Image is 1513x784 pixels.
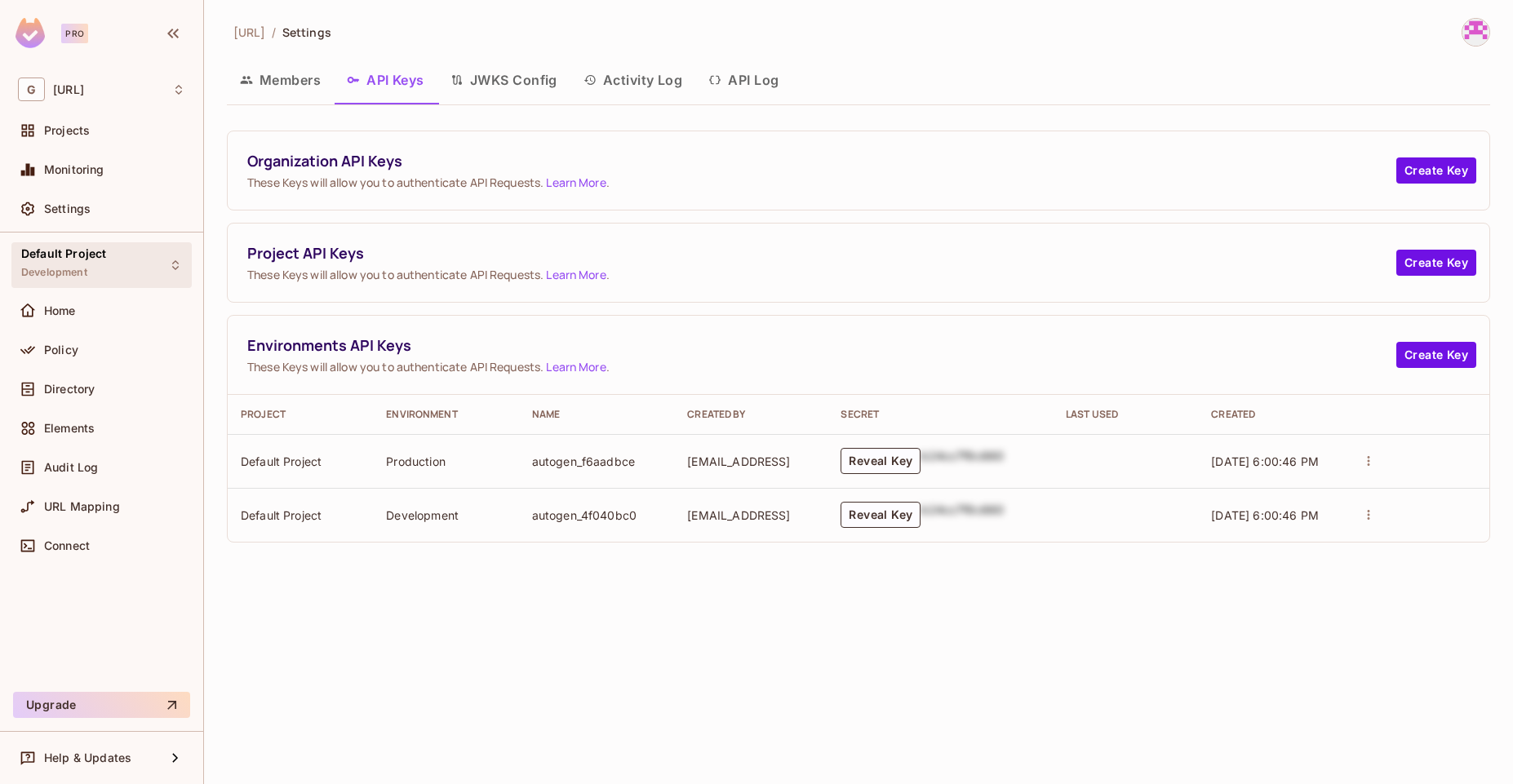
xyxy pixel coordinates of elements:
[228,488,373,542] td: Default Project
[519,488,675,542] td: autogen_4f040bc0
[1211,508,1319,522] span: [DATE] 6:00:46 PM
[247,243,1396,264] span: Project API Keys
[227,60,334,100] button: Members
[282,24,331,40] span: Settings
[519,434,675,488] td: autogen_f6aadbce
[841,408,1040,421] div: Secret
[687,408,814,421] div: Created By
[841,448,921,474] button: Reveal Key
[1357,503,1380,526] button: actions
[921,448,1004,474] div: b24cc7f8c660
[1396,250,1476,276] button: Create Key
[695,60,792,100] button: API Log
[373,434,518,488] td: Production
[247,175,1396,190] span: These Keys will allow you to authenticate API Requests. .
[247,267,1396,282] span: These Keys will allow you to authenticate API Requests. .
[44,751,131,764] span: Help & Updates
[44,539,90,552] span: Connect
[1462,19,1489,46] img: thillai@genworx.ai
[272,24,276,40] li: /
[546,267,606,282] a: Learn More
[1357,450,1380,472] button: actions
[44,163,104,176] span: Monitoring
[228,434,373,488] td: Default Project
[44,461,98,474] span: Audit Log
[546,359,606,374] a: Learn More
[44,124,90,137] span: Projects
[44,383,95,396] span: Directory
[386,408,505,421] div: Environment
[1066,408,1185,421] div: Last Used
[247,359,1396,374] span: These Keys will allow you to authenticate API Requests. .
[53,83,84,96] span: Workspace: genworx.ai
[61,24,88,43] div: Pro
[841,502,921,528] button: Reveal Key
[1396,157,1476,184] button: Create Key
[674,434,827,488] td: [EMAIL_ADDRESS]
[674,488,827,542] td: [EMAIL_ADDRESS]
[18,78,45,101] span: G
[44,202,91,215] span: Settings
[334,60,437,100] button: API Keys
[44,343,78,357] span: Policy
[247,335,1396,356] span: Environments API Keys
[233,24,265,40] span: [URL]
[21,266,87,279] span: Development
[13,692,190,718] button: Upgrade
[44,422,95,435] span: Elements
[1211,454,1319,468] span: [DATE] 6:00:46 PM
[1211,408,1330,421] div: Created
[21,247,106,260] span: Default Project
[570,60,696,100] button: Activity Log
[437,60,570,100] button: JWKS Config
[241,408,360,421] div: Project
[16,18,45,48] img: SReyMgAAAABJRU5ErkJggg==
[532,408,662,421] div: Name
[546,175,606,190] a: Learn More
[247,151,1396,171] span: Organization API Keys
[1396,342,1476,368] button: Create Key
[44,304,76,317] span: Home
[921,502,1004,528] div: b24cc7f8c660
[44,500,120,513] span: URL Mapping
[373,488,518,542] td: Development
